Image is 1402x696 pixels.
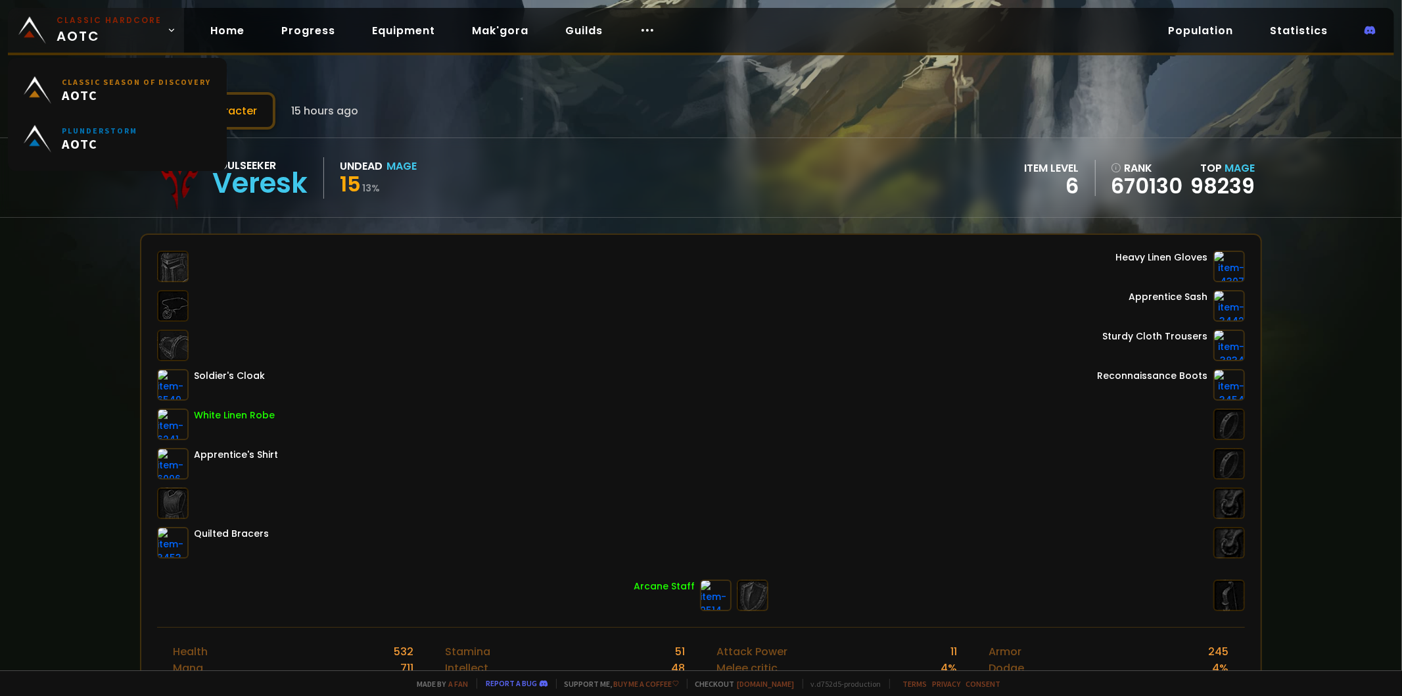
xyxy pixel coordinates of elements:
div: Sturdy Cloth Trousers [1103,330,1208,343]
a: Progress [271,17,346,44]
img: item-6241 [157,409,189,440]
div: Mana [173,660,203,676]
div: White Linen Robe [194,409,275,422]
a: Consent [966,679,1001,689]
span: 15 hours ago [291,103,358,119]
div: Apprentice's Shirt [194,448,278,462]
div: Apprentice Sash [1129,290,1208,304]
a: 98239 [1191,171,1255,201]
span: Mage [1225,161,1255,176]
img: item-3834 [1213,330,1245,361]
div: Reconnaissance Boots [1098,369,1208,383]
span: AOTC [62,87,211,103]
div: 4 % [941,660,957,676]
div: Undead [340,158,383,174]
div: 11 [950,643,957,660]
a: Buy me a coffee [614,679,679,689]
img: item-4307 [1213,251,1245,282]
a: [DOMAIN_NAME] [737,679,795,689]
div: Arcane Staff [634,580,695,593]
div: Quilted Bracers [194,527,269,541]
div: Armor [989,643,1021,660]
a: Classic Season of DiscoveryAOTC [16,66,219,114]
a: Mak'gora [461,17,539,44]
div: Attack Power [716,643,787,660]
a: Privacy [933,679,961,689]
span: Checkout [687,679,795,689]
img: item-9514 [700,580,732,611]
span: 15 [340,169,361,199]
div: Heavy Linen Gloves [1116,251,1208,264]
div: Soldier's Cloak [194,369,265,383]
div: Soulseeker [212,157,308,174]
span: v. d752d5 - production [803,679,881,689]
a: Statistics [1259,17,1338,44]
a: Report a bug [486,678,538,688]
div: item level [1025,160,1079,176]
img: item-3453 [157,527,189,559]
a: Home [200,17,255,44]
div: Stamina [445,643,490,660]
a: Terms [903,679,927,689]
a: PlunderstormAOTC [16,114,219,163]
div: Health [173,643,208,660]
div: Top [1191,160,1255,176]
div: Mage [386,158,417,174]
div: Veresk [212,174,308,193]
small: 13 % [362,182,380,195]
a: a fan [449,679,469,689]
small: Plunderstorm [62,126,137,136]
a: 670130 [1111,176,1183,196]
span: AOTC [62,136,137,152]
div: rank [1111,160,1183,176]
a: Equipment [362,17,446,44]
img: item-6549 [157,369,189,401]
div: Intellect [445,660,488,676]
div: 6 [1025,176,1079,196]
span: Support me, [556,679,679,689]
small: Classic Hardcore [57,14,162,26]
div: 532 [394,643,413,660]
a: Guilds [555,17,613,44]
img: item-3442 [1213,290,1245,322]
div: Dodge [989,660,1024,676]
span: Made by [409,679,469,689]
span: AOTC [57,14,162,46]
img: item-6096 [157,448,189,480]
div: 245 [1209,643,1229,660]
div: 4 % [1213,660,1229,676]
div: Melee critic [716,660,778,676]
img: item-3454 [1213,369,1245,401]
div: 711 [400,660,413,676]
a: Classic HardcoreAOTC [8,8,184,53]
a: Population [1157,17,1244,44]
div: 51 [675,643,685,660]
small: Classic Season of Discovery [62,77,211,87]
div: 48 [671,660,685,676]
